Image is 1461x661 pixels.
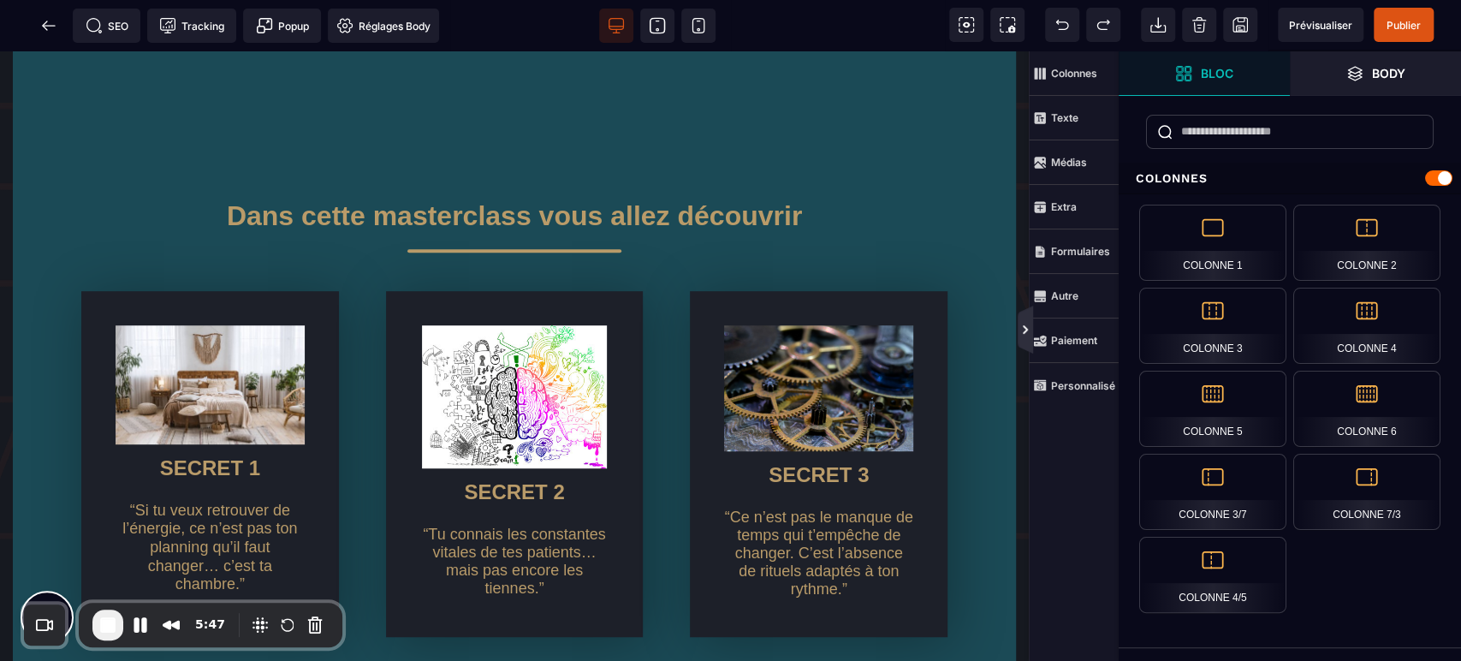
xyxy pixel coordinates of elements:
[422,274,607,417] img: 969f48a4356dfefeaf3551c82c14fcd8_hypnose-integrative-paris.jpg
[51,140,977,189] h1: Dans cette masterclass vous allez découvrir
[1278,8,1363,42] span: Aperçu
[1051,111,1078,124] strong: Texte
[147,9,236,43] span: Code de suivi
[328,9,439,43] span: Favicon
[1029,319,1119,363] span: Paiement
[1029,140,1119,185] span: Médias
[116,274,305,393] img: dc20de6a5cd0825db1fc6d61989e440e_Capture_d%E2%80%99e%CC%81cran_2024-04-11_180029.jpg
[1051,334,1097,347] strong: Paiement
[1051,245,1110,258] strong: Formulaires
[1086,8,1120,42] span: Rétablir
[32,9,66,43] span: Retour
[1374,8,1434,42] span: Enregistrer le contenu
[86,17,128,34] span: SEO
[1293,205,1440,281] div: Colonne 2
[73,9,140,43] span: Métadata SEO
[1293,454,1440,530] div: Colonne 7/3
[681,9,716,43] span: Voir mobile
[1029,185,1119,229] span: Extra
[1051,379,1115,392] strong: Personnalisé
[420,470,609,551] text: “Tu connais les constantes vitales de tes patients… mais pas encore les tiennes.”
[1141,8,1175,42] span: Importer
[1029,51,1119,96] span: Colonnes
[599,9,633,43] span: Voir bureau
[1051,200,1077,213] strong: Extra
[949,8,983,42] span: Voir les composants
[1029,363,1119,408] span: Personnalisé
[1139,371,1286,447] div: Colonne 5
[1029,229,1119,274] span: Formulaires
[1139,537,1286,613] div: Colonne 4/5
[256,17,309,34] span: Popup
[1387,19,1421,32] span: Publier
[769,412,869,435] b: SECRET 3
[243,9,321,43] span: Créer une alerte modale
[1119,163,1461,194] div: Colonnes
[1201,67,1233,80] strong: Bloc
[1051,67,1097,80] strong: Colonnes
[1045,8,1079,42] span: Défaire
[336,17,431,34] span: Réglages Body
[1182,8,1216,42] span: Nettoyage
[1139,288,1286,364] div: Colonne 3
[159,17,224,34] span: Tracking
[1139,205,1286,281] div: Colonne 1
[1290,51,1461,96] span: Ouvrir les calques
[1139,454,1286,530] div: Colonne 3/7
[1293,288,1440,364] div: Colonne 4
[116,446,305,547] text: “Si tu veux retrouver de l’énergie, ce n’est pas ton planning qu’il faut changer… c’est ta chambre.”
[1029,96,1119,140] span: Texte
[464,429,564,452] b: SECRET 2
[1289,19,1352,32] span: Prévisualiser
[1119,51,1290,96] span: Ouvrir les blocs
[640,9,674,43] span: Voir tablette
[724,453,913,551] text: “Ce n’est pas le manque de temps qui t’empêche de changer. C’est l’absence de rituels adaptés à t...
[1293,371,1440,447] div: Colonne 6
[1119,305,1136,356] span: Afficher les vues
[1223,8,1257,42] span: Enregistrer
[1372,67,1405,80] strong: Body
[1029,274,1119,319] span: Autre
[724,274,913,400] img: 6d162a9b9729d2ee79e16af0b491a9b8_laura-ockel-UQ2Fw_9oApU-unsplash.jpg
[160,405,260,428] b: SECRET 1
[990,8,1024,42] span: Capture d'écran
[1051,289,1078,302] strong: Autre
[1051,156,1087,169] strong: Médias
